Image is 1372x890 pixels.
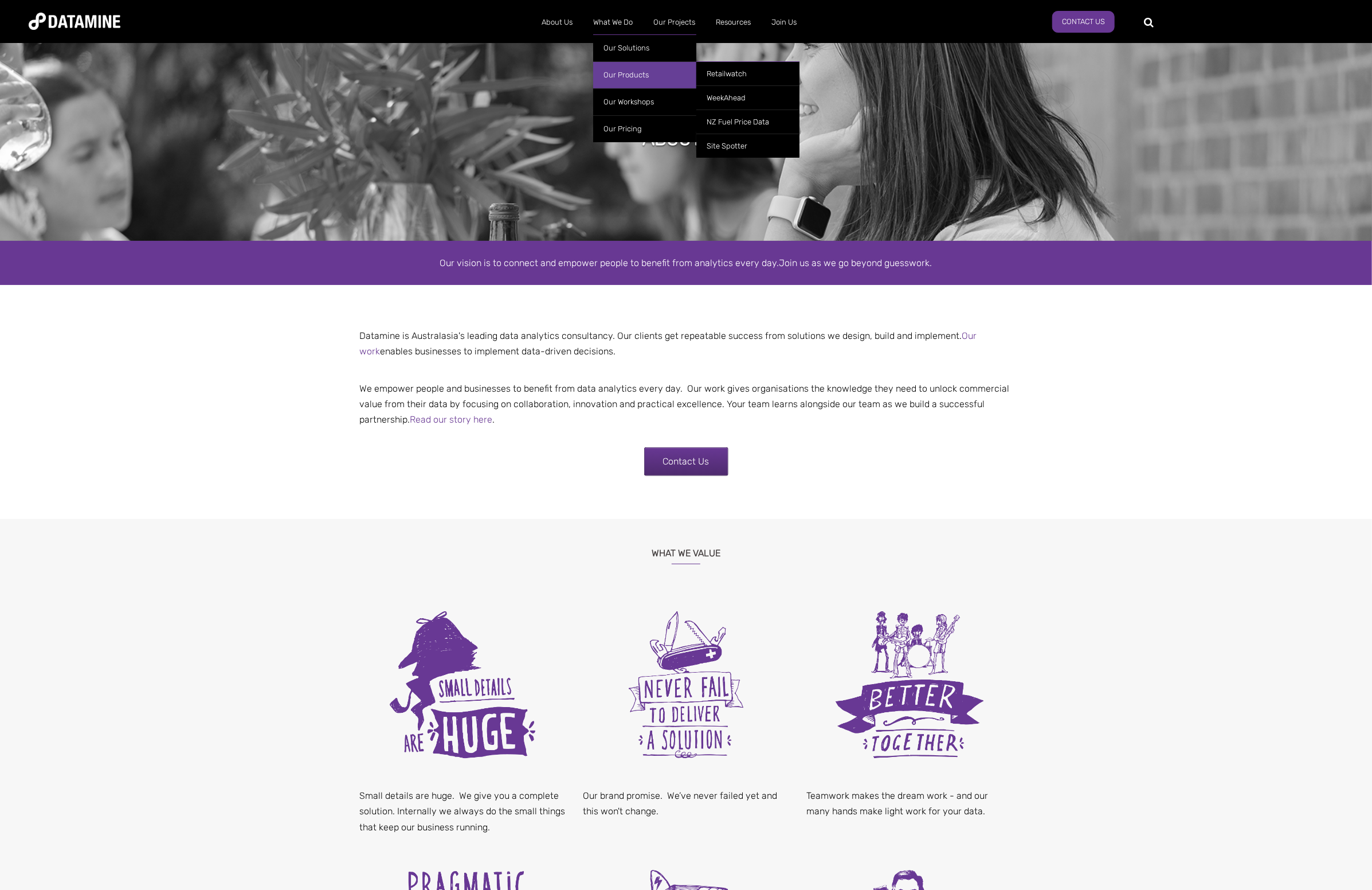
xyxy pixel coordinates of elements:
[663,456,709,467] span: Contact Us
[583,788,789,819] p: Our brand promise. We’ve never failed yet and this won't change.
[531,7,583,37] a: About Us
[779,257,932,268] span: Join us as we go beyond guesswork.
[593,34,696,61] a: Our Solutions
[806,788,1013,819] p: Teamwork makes the dream work - and our many hands make light work for your data.
[643,7,705,37] a: Our Projects
[696,110,799,134] a: NZ Fuel Price Data
[593,115,696,142] a: Our Pricing
[761,7,807,37] a: Join Us
[594,593,778,776] img: Never fail to deliver a solution
[359,788,566,835] p: Small details are huge. We give you a complete solution. Internally we always do the small things...
[440,257,779,268] span: Our vision is to connect and empower people to benefit from analytics every day.
[351,328,1021,359] p: Datamine is Australasia's leading data analytics consultancy. Our clients get repeatable success ...
[1052,11,1115,33] a: Contact Us
[371,593,554,776] img: Small Details Are Huge
[583,7,643,37] a: What We Do
[29,13,120,30] img: Datamine
[351,533,1021,564] h3: What We Value
[593,88,696,115] a: Our Workshops
[696,61,799,85] a: Retailwatch
[696,85,799,110] a: WeekAhead
[696,134,799,158] a: Site Spotter
[351,365,1021,428] p: We empower people and businesses to benefit from data analytics every day. Our work gives organis...
[705,7,761,37] a: Resources
[818,593,1001,776] img: Better together
[644,447,728,476] a: Contact Us
[410,414,492,425] a: Read our story here
[593,61,696,88] a: Our Products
